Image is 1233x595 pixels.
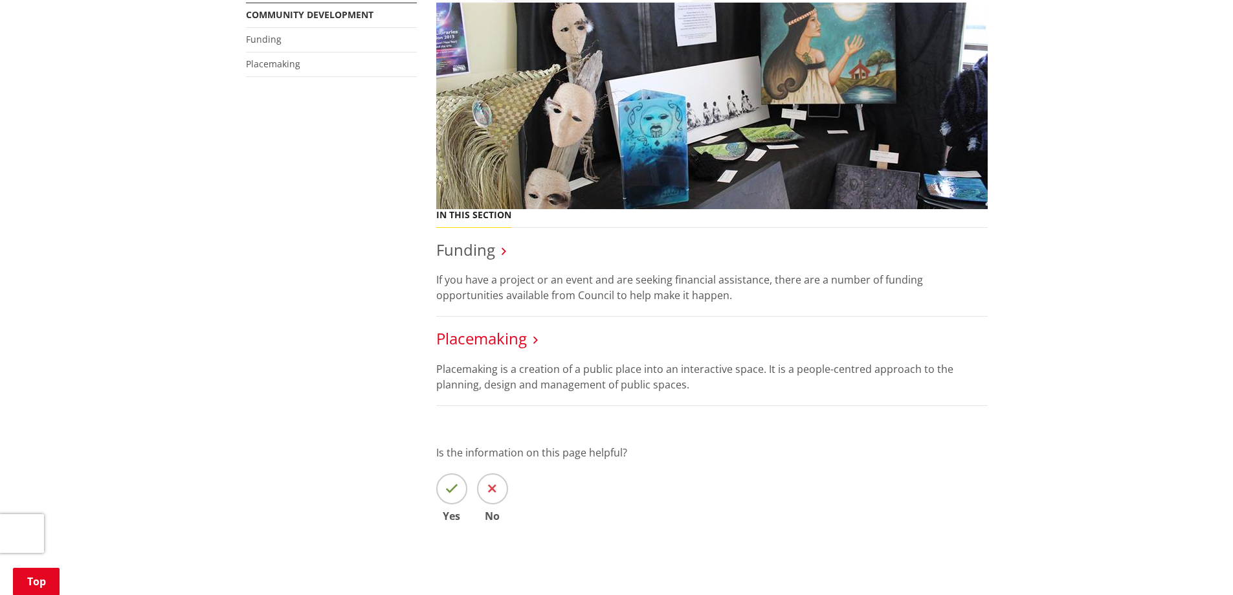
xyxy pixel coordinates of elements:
span: No [477,511,508,521]
img: Matariki Travelling Suitcase Art Exhibition [436,3,988,209]
iframe: Messenger Launcher [1173,541,1220,587]
a: Top [13,568,60,595]
p: Placemaking is a creation of a public place into an interactive space. It is a people-centred app... [436,361,988,392]
p: If you have a project or an event and are seeking financial assistance, there are a number of fun... [436,272,988,303]
a: Funding [246,33,282,45]
a: Community development [246,8,373,21]
span: Yes [436,511,467,521]
a: Funding [436,239,495,260]
p: Is the information on this page helpful? [436,445,988,460]
a: Placemaking [246,58,300,70]
a: Placemaking [436,328,527,349]
h5: In this section [436,210,511,221]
